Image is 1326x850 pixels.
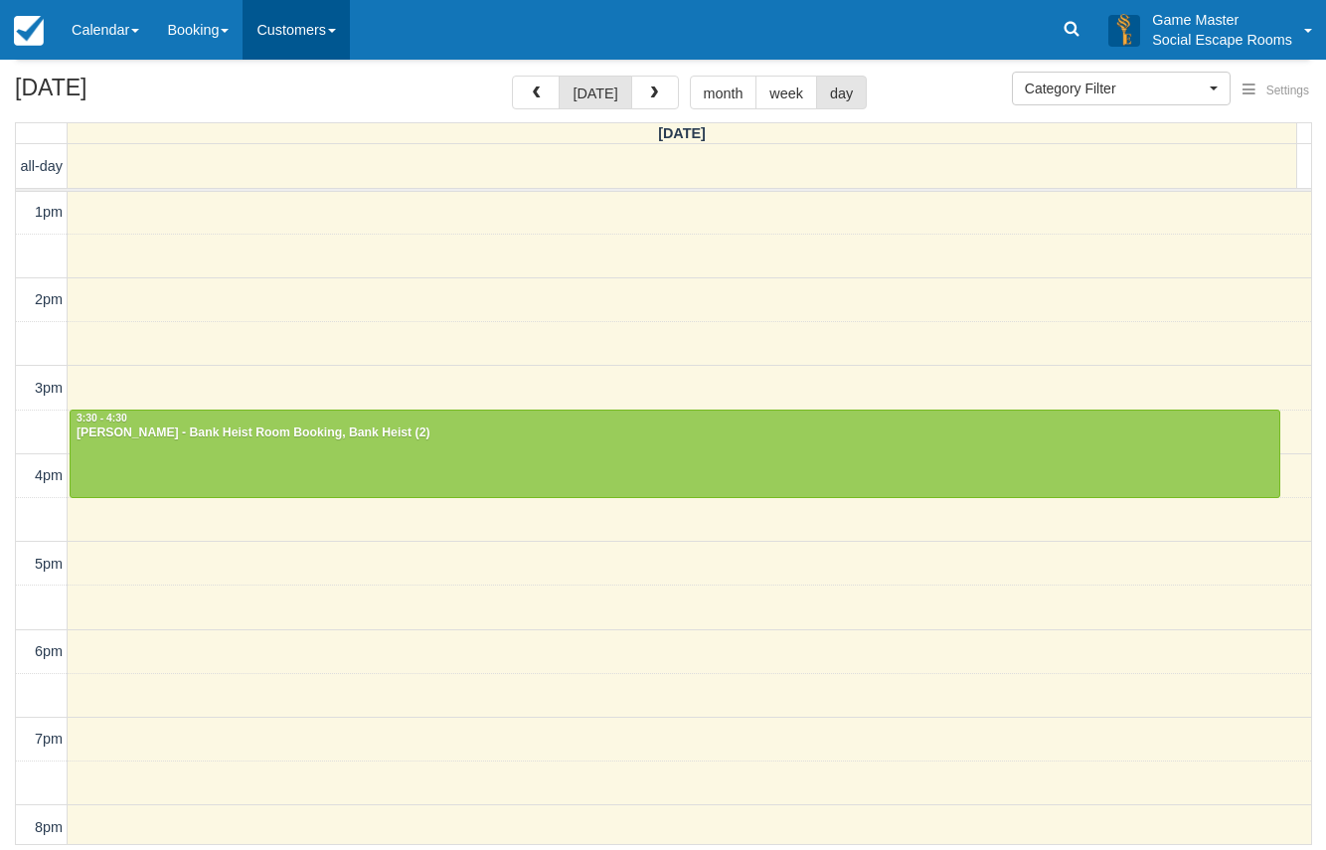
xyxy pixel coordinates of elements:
[70,410,1280,497] a: 3:30 - 4:30[PERSON_NAME] - Bank Heist Room Booking, Bank Heist (2)
[1152,30,1292,50] p: Social Escape Rooms
[15,76,266,112] h2: [DATE]
[77,413,127,424] span: 3:30 - 4:30
[1152,10,1292,30] p: Game Master
[35,467,63,483] span: 4pm
[76,425,1274,441] div: [PERSON_NAME] - Bank Heist Room Booking, Bank Heist (2)
[35,204,63,220] span: 1pm
[658,125,706,141] span: [DATE]
[35,731,63,747] span: 7pm
[14,16,44,46] img: checkfront-main-nav-mini-logo.png
[690,76,757,109] button: month
[559,76,631,109] button: [DATE]
[35,556,63,572] span: 5pm
[816,76,867,109] button: day
[1108,14,1140,46] img: A3
[1025,79,1205,98] span: Category Filter
[35,380,63,396] span: 3pm
[35,291,63,307] span: 2pm
[1012,72,1231,105] button: Category Filter
[21,158,63,174] span: all-day
[1266,84,1309,97] span: Settings
[1231,77,1321,105] button: Settings
[755,76,817,109] button: week
[35,643,63,659] span: 6pm
[35,819,63,835] span: 8pm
